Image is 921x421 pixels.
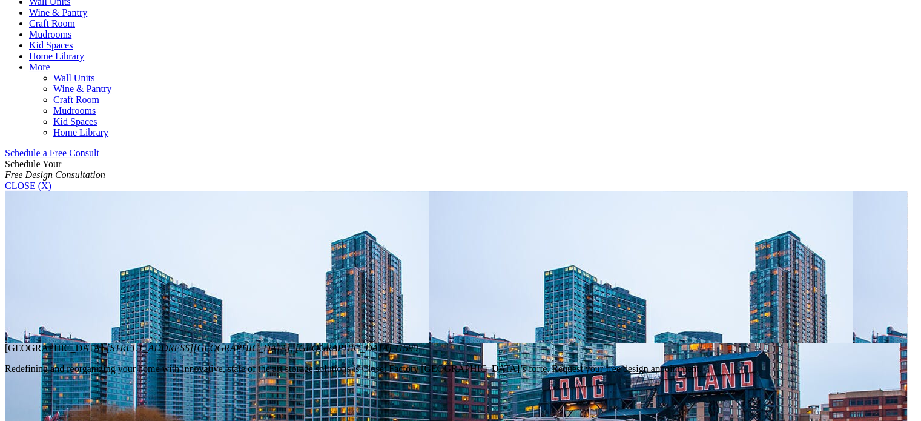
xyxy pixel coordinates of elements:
[53,116,97,127] a: Kid Spaces
[29,7,87,18] a: Wine & Pantry
[29,62,50,72] a: More menu text will display only on big screen
[29,29,71,39] a: Mudrooms
[5,170,105,180] em: Free Design Consultation
[5,159,105,180] span: Schedule Your
[5,343,104,353] span: [GEOGRAPHIC_DATA]
[5,363,907,374] p: Redefining and reorganizing your home with innovative, state of the art storage solutions is Clos...
[53,127,108,138] a: Home Library
[5,148,99,158] a: Schedule a Free Consult (opens a dropdown menu)
[53,73,94,83] a: Wall Units
[53,105,96,116] a: Mudrooms
[29,40,73,50] a: Kid Spaces
[193,343,418,353] span: [GEOGRAPHIC_DATA], [GEOGRAPHIC_DATA] 11590
[29,51,84,61] a: Home Library
[106,343,418,353] em: [STREET_ADDRESS]
[53,84,111,94] a: Wine & Pantry
[53,94,99,105] a: Craft Room
[29,18,75,28] a: Craft Room
[5,181,51,191] a: CLOSE (X)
